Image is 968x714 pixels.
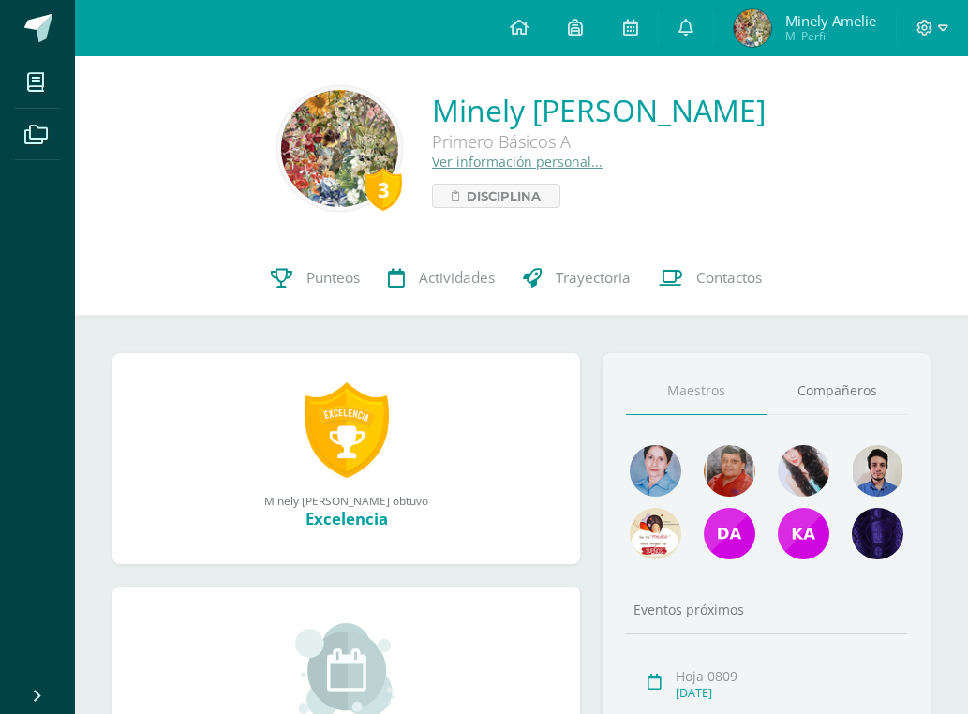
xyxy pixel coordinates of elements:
a: Punteos [257,241,374,316]
div: 3 [365,168,402,211]
img: 3b19b24bf65429e0bae9bc5e391358da.png [630,445,681,497]
span: Disciplina [467,185,541,207]
a: Compañeros [767,367,907,415]
a: Ver información personal... [432,153,603,171]
div: Eventos próximos [626,601,907,618]
span: Minely Amelie [785,11,876,30]
a: Disciplina [432,184,560,208]
span: Contactos [696,268,762,288]
img: 2dffed587003e0fc8d85a787cd9a4a0a.png [852,445,903,497]
img: 6abeb608590446332ac9ffeb3d35d2d4.png [630,508,681,559]
a: Maestros [626,367,767,415]
span: Punteos [306,268,360,288]
div: [DATE] [676,685,901,701]
div: Primero Básicos A [432,130,766,153]
img: 57a22e3baad8e3e20f6388c0a987e578.png [778,508,829,559]
img: 5ea3443ee19196ef17dfaa9bfb6184fd.png [734,9,771,47]
img: 8ad4561c845816817147f6c4e484f2e8.png [704,445,755,497]
img: 7c77fd53c8e629aab417004af647256c.png [704,508,755,559]
div: Excelencia [131,508,561,529]
div: Minely [PERSON_NAME] obtuvo [131,493,561,508]
span: Actividades [419,268,495,288]
a: Minely [PERSON_NAME] [432,90,766,130]
a: Trayectoria [509,241,645,316]
span: Trayectoria [556,268,631,288]
img: 18063a1d57e86cae316d13b62bda9887.png [778,445,829,497]
a: Actividades [374,241,509,316]
img: 28c3c80c7c85d204d7466bf7251894ea.png [281,90,398,207]
div: Hoja 0809 [676,667,901,685]
span: Mi Perfil [785,28,876,44]
img: e5764cbc139c5ab3638b7b9fbcd78c28.png [852,508,903,559]
a: Contactos [645,241,776,316]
